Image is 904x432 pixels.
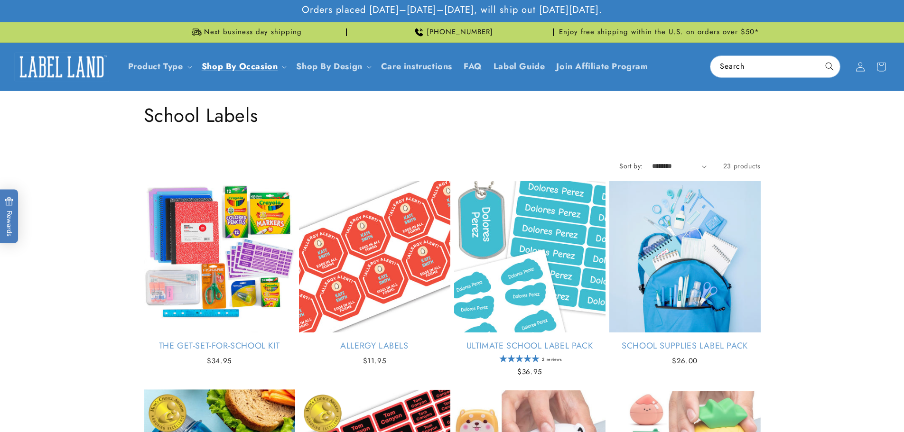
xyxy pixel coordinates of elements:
[122,55,196,78] summary: Product Type
[14,52,109,82] img: Label Land
[488,55,551,78] a: Label Guide
[559,28,759,37] span: Enjoy free shipping within the U.S. on orders over $50*
[381,61,452,72] span: Care instructions
[619,161,643,171] label: Sort by:
[144,340,295,351] a: The Get-Set-for-School Kit
[458,55,488,78] a: FAQ
[723,161,761,171] span: 23 products
[550,55,653,78] a: Join Affiliate Program
[290,55,375,78] summary: Shop By Design
[11,48,113,85] a: Label Land
[609,340,761,351] a: School Supplies Label Pack
[5,197,14,236] span: Rewards
[454,340,606,351] a: Ultimate School Label Pack
[299,340,450,351] a: Allergy Labels
[375,55,458,78] a: Care instructions
[204,28,302,37] span: Next business day shipping
[144,22,347,42] div: Announcement
[558,22,761,42] div: Announcement
[351,22,554,42] div: Announcement
[302,4,602,16] span: Orders placed [DATE]–[DATE]–[DATE], will ship out [DATE][DATE].
[705,387,895,423] iframe: Gorgias Floating Chat
[819,56,840,77] button: Search
[144,103,761,128] h1: School Labels
[464,61,482,72] span: FAQ
[494,61,545,72] span: Label Guide
[128,60,183,73] a: Product Type
[196,55,291,78] summary: Shop By Occasion
[202,61,278,72] span: Shop By Occasion
[427,28,493,37] span: [PHONE_NUMBER]
[556,61,648,72] span: Join Affiliate Program
[296,60,362,73] a: Shop By Design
